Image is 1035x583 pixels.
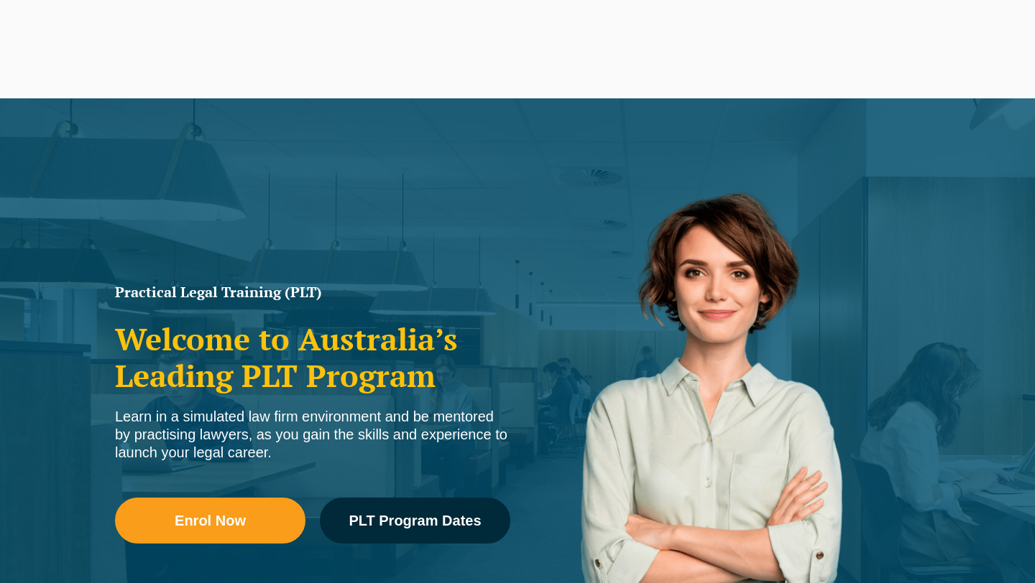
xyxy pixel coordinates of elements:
div: Learn in a simulated law firm environment and be mentored by practising lawyers, as you gain the ... [115,408,510,462]
span: Enrol Now [175,513,246,528]
a: PLT Program Dates [320,498,510,544]
h1: Practical Legal Training (PLT) [115,285,510,299]
span: PLT Program Dates [349,513,481,528]
h2: Welcome to Australia’s Leading PLT Program [115,321,510,393]
a: Enrol Now [115,498,305,544]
